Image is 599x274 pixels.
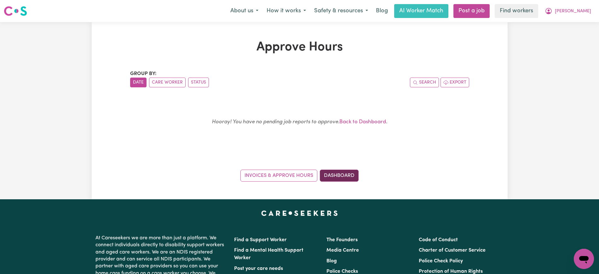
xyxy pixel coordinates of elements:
[4,5,27,17] img: Careseekers logo
[234,266,283,271] a: Post your care needs
[226,4,262,18] button: About us
[240,170,317,182] a: Invoices & Approve Hours
[262,4,310,18] button: How it works
[453,4,490,18] a: Post a job
[419,248,486,253] a: Charter of Customer Service
[188,78,209,87] button: sort invoices by paid status
[495,4,538,18] a: Find workers
[419,269,483,274] a: Protection of Human Rights
[326,259,337,264] a: Blog
[320,170,359,182] a: Dashboard
[234,237,287,242] a: Find a Support Worker
[130,78,147,87] button: sort invoices by date
[310,4,372,18] button: Safety & resources
[212,119,339,125] em: Hooray! You have no pending job reports to approve.
[372,4,392,18] a: Blog
[326,248,359,253] a: Media Centre
[339,119,386,125] a: Back to Dashboard
[410,78,439,87] button: Search
[394,4,448,18] a: AI Worker Match
[261,211,338,216] a: Careseekers home page
[130,71,157,76] span: Group by:
[212,119,387,125] small: .
[541,4,595,18] button: My Account
[4,4,27,18] a: Careseekers logo
[555,8,591,15] span: [PERSON_NAME]
[326,237,358,242] a: The Founders
[419,237,458,242] a: Code of Conduct
[130,40,469,55] h1: Approve Hours
[574,249,594,269] iframe: Button to launch messaging window
[419,259,463,264] a: Police Check Policy
[234,248,303,260] a: Find a Mental Health Support Worker
[326,269,358,274] a: Police Checks
[441,78,469,87] button: Export
[149,78,186,87] button: sort invoices by care worker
